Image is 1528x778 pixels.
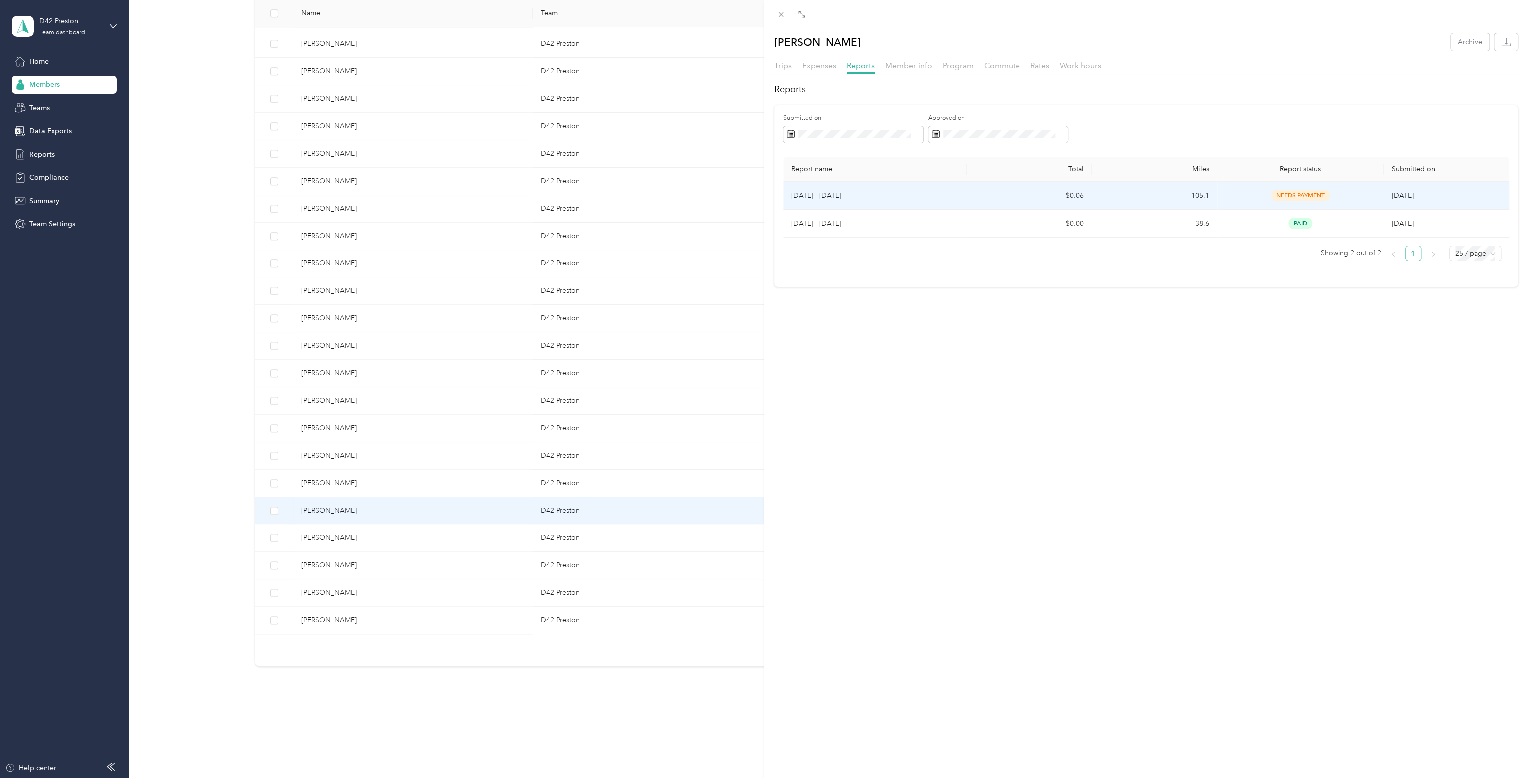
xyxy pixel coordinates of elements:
[791,190,959,201] p: [DATE] - [DATE]
[1451,33,1489,51] button: Archive
[1384,157,1509,182] th: Submitted on
[847,61,875,70] span: Reports
[783,114,923,123] label: Submitted on
[1225,165,1376,173] span: Report status
[967,182,1092,210] td: $0.06
[1385,246,1401,261] button: left
[885,61,932,70] span: Member info
[783,157,967,182] th: Report name
[1425,246,1441,261] li: Next Page
[1392,219,1414,228] span: [DATE]
[774,33,861,51] p: [PERSON_NAME]
[1271,190,1330,201] span: needs payment
[1092,182,1217,210] td: 105.1
[1030,61,1049,70] span: Rates
[1455,246,1495,261] span: 25 / page
[1406,246,1421,261] a: 1
[1425,246,1441,261] button: right
[1060,61,1101,70] span: Work hours
[802,61,836,70] span: Expenses
[975,165,1084,173] div: Total
[774,83,1518,96] h2: Reports
[1449,246,1501,261] div: Page Size
[1321,246,1381,260] span: Showing 2 out of 2
[928,114,1068,123] label: Approved on
[1430,251,1436,257] span: right
[774,61,792,70] span: Trips
[1385,246,1401,261] li: Previous Page
[1390,251,1396,257] span: left
[1472,722,1528,778] iframe: Everlance-gr Chat Button Frame
[1288,218,1312,229] span: paid
[1405,246,1421,261] li: 1
[943,61,974,70] span: Program
[1092,210,1217,238] td: 38.6
[791,218,959,229] p: [DATE] - [DATE]
[984,61,1020,70] span: Commute
[967,210,1092,238] td: $0.00
[1392,191,1414,200] span: [DATE]
[1100,165,1209,173] div: Miles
